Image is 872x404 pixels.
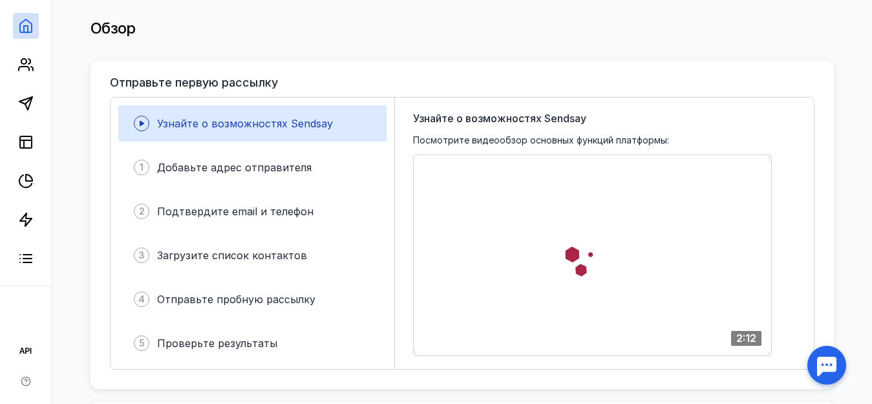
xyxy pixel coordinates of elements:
span: Посмотрите видеообзор основных функций платформы: [413,134,669,147]
span: Проверьте результаты [157,337,277,350]
span: Узнайте о возможностях Sendsay [157,117,333,130]
span: 4 [138,293,145,306]
span: Обзор [90,19,136,37]
span: Подтвердите email и телефон [157,205,314,218]
span: Отправьте пробную рассылку [157,293,315,306]
span: Узнайте о возможностях Sendsay [413,111,586,126]
h3: Отправьте первую рассылку [110,76,278,89]
span: 3 [138,249,145,262]
div: 2:12 [731,331,761,346]
span: Добавьте адрес отправителя [157,161,312,174]
span: 5 [139,337,145,350]
span: 2 [139,205,145,218]
span: 1 [140,161,144,174]
span: Загрузите список контактов [157,249,307,262]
